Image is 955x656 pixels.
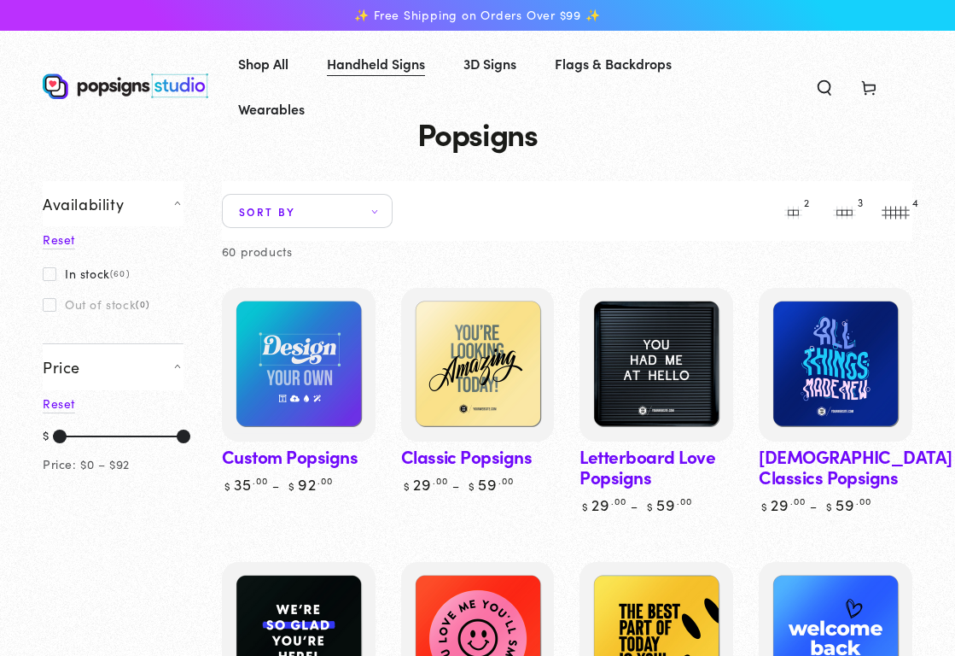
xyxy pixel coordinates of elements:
summary: Search our site [802,67,847,105]
a: 3D Signs [451,41,529,86]
p: 60 products [222,241,293,262]
span: Flags & Backdrops [555,51,672,76]
a: Baptism Classics PopsignsBaptism Classics Popsigns [759,288,912,442]
span: Shop All [238,51,288,76]
span: Wearables [238,97,305,121]
summary: Price [43,343,183,389]
span: ✨ Free Shipping on Orders Over $99 ✨ [354,8,600,23]
summary: Availability [43,181,183,226]
h1: Popsigns [43,116,912,150]
span: Availability [43,194,124,214]
span: Price [43,357,80,377]
span: 3D Signs [463,51,516,76]
a: Shop All [225,41,301,86]
a: Reset [43,231,75,249]
div: Price: $0 – $92 [43,454,130,475]
summary: Sort by [222,194,393,228]
label: In stock [43,266,130,280]
a: Classic PopsignsClassic Popsigns [401,288,555,442]
a: Handheld Signs [314,41,438,86]
a: Flags & Backdrops [542,41,684,86]
label: Out of stock [43,297,149,311]
a: Wearables [225,86,317,132]
span: (0) [136,299,149,309]
span: (60) [110,268,130,278]
div: $ [43,425,49,448]
img: Popsigns Studio [43,73,208,99]
a: Reset [43,395,75,413]
button: 3 [827,194,861,228]
a: Custom PopsignsCustom Popsigns [222,288,376,442]
button: 2 [776,194,810,228]
a: Letterboard Love PopsignsLetterboard Love Popsigns [579,288,733,442]
span: Handheld Signs [327,51,425,76]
